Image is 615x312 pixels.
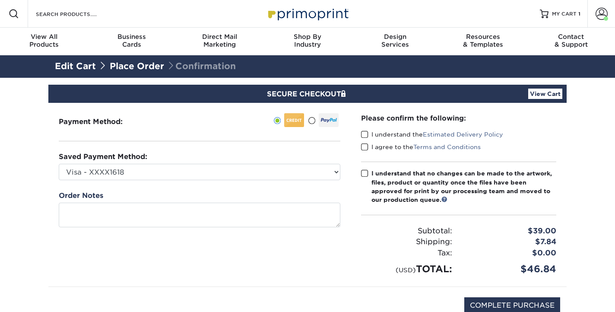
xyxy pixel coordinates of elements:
[423,131,503,138] a: Estimated Delivery Policy
[352,33,439,48] div: Services
[176,33,263,41] span: Direct Mail
[352,28,439,55] a: DesignServices
[578,11,580,17] span: 1
[88,28,175,55] a: BusinessCards
[55,61,96,71] a: Edit Cart
[263,33,351,41] span: Shop By
[167,61,236,71] span: Confirmation
[459,262,563,276] div: $46.84
[371,169,556,204] div: I understand that no changes can be made to the artwork, files, product or quantity once the file...
[439,28,527,55] a: Resources& Templates
[2,286,73,309] iframe: Google Customer Reviews
[352,33,439,41] span: Design
[355,248,459,259] div: Tax:
[355,226,459,237] div: Subtotal:
[527,33,615,48] div: & Support
[439,33,527,48] div: & Templates
[110,61,164,71] a: Place Order
[176,33,263,48] div: Marketing
[459,236,563,248] div: $7.84
[439,33,527,41] span: Resources
[361,143,481,151] label: I agree to the
[361,113,556,123] div: Please confirm the following:
[264,4,351,23] img: Primoprint
[35,9,119,19] input: SEARCH PRODUCTS.....
[459,248,563,259] div: $0.00
[528,89,562,99] a: View Cart
[263,28,351,55] a: Shop ByIndustry
[59,152,147,162] label: Saved Payment Method:
[88,33,175,48] div: Cards
[459,226,563,237] div: $39.00
[267,90,348,98] span: SECURE CHECKOUT
[88,33,175,41] span: Business
[355,236,459,248] div: Shipping:
[413,143,481,150] a: Terms and Conditions
[263,33,351,48] div: Industry
[361,130,503,139] label: I understand the
[527,33,615,41] span: Contact
[59,118,144,126] h3: Payment Method:
[176,28,263,55] a: Direct MailMarketing
[527,28,615,55] a: Contact& Support
[59,191,103,201] label: Order Notes
[396,266,416,274] small: (USD)
[552,10,577,18] span: MY CART
[355,262,459,276] div: TOTAL:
